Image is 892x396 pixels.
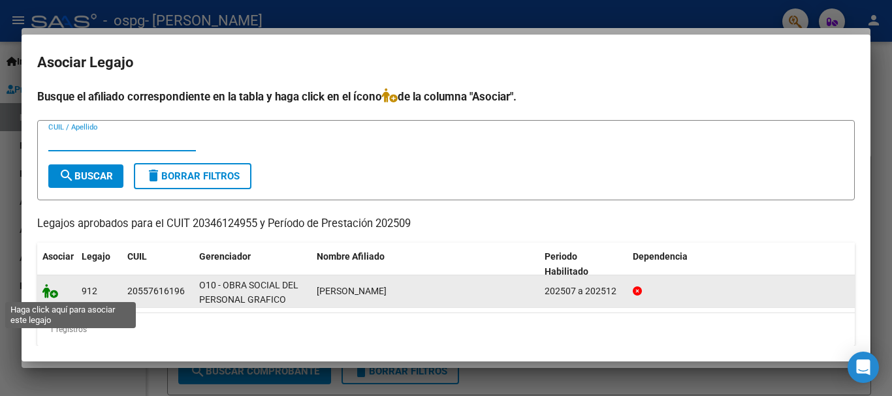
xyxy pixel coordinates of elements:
[82,251,110,262] span: Legajo
[127,251,147,262] span: CUIL
[37,50,855,75] h2: Asociar Legajo
[37,88,855,105] h4: Busque el afiliado correspondiente en la tabla y haga click en el ícono de la columna "Asociar".
[37,216,855,232] p: Legajos aprobados para el CUIT 20346124955 y Período de Prestación 202509
[37,243,76,286] datatable-header-cell: Asociar
[199,251,251,262] span: Gerenciador
[134,163,251,189] button: Borrar Filtros
[122,243,194,286] datatable-header-cell: CUIL
[628,243,855,286] datatable-header-cell: Dependencia
[539,243,628,286] datatable-header-cell: Periodo Habilitado
[82,286,97,296] span: 912
[194,243,311,286] datatable-header-cell: Gerenciador
[48,164,123,188] button: Buscar
[59,168,74,183] mat-icon: search
[633,251,688,262] span: Dependencia
[199,280,298,305] span: O10 - OBRA SOCIAL DEL PERSONAL GRAFICO
[545,251,588,277] span: Periodo Habilitado
[545,284,622,299] div: 202507 a 202512
[127,284,185,299] div: 20557616196
[146,170,240,182] span: Borrar Filtros
[146,168,161,183] mat-icon: delete
[317,251,385,262] span: Nombre Afiliado
[317,286,387,296] span: OZORIO ERIK
[848,352,879,383] div: Open Intercom Messenger
[37,313,855,346] div: 1 registros
[76,243,122,286] datatable-header-cell: Legajo
[59,170,113,182] span: Buscar
[311,243,539,286] datatable-header-cell: Nombre Afiliado
[42,251,74,262] span: Asociar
